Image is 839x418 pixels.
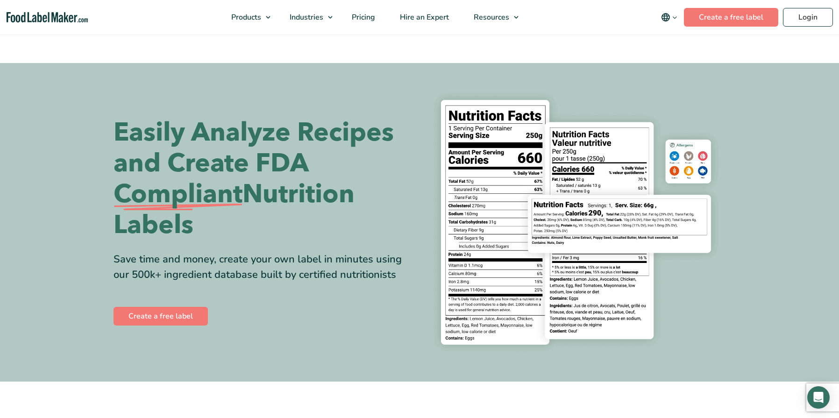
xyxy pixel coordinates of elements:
span: Compliant [114,179,242,210]
a: Create a free label [114,307,208,326]
span: Hire an Expert [397,12,450,22]
div: Open Intercom Messenger [807,386,830,409]
a: Login [783,8,833,27]
h1: Easily Analyze Recipes and Create FDA Nutrition Labels [114,117,412,241]
span: Industries [287,12,324,22]
div: Save time and money, create your own label in minutes using our 500k+ ingredient database built b... [114,252,412,283]
span: Products [228,12,262,22]
a: Create a free label [684,8,778,27]
span: Pricing [349,12,376,22]
span: Resources [471,12,510,22]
